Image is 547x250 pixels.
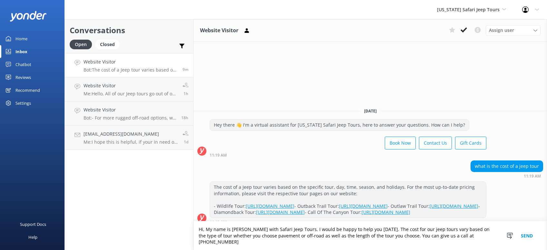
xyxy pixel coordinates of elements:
button: Gift Cards [455,137,486,149]
a: Website VisitorBot:- For more rugged off-road options, we typically seat up to 8 people per Jeep.... [65,101,193,126]
img: yonder-white-logo.png [10,11,47,22]
h4: Website Visitor [84,106,176,113]
span: Sep 19 2025 09:28am (UTC -07:00) America/Phoenix [184,91,188,96]
strong: 11:19 AM [524,174,541,178]
div: Home [15,32,27,45]
a: Website VisitorMe:Hello, All of our Jeep tours go out of our office location of [STREET_ADDRESS] ... [65,77,193,101]
h4: Website Visitor [84,58,178,65]
span: Sep 18 2025 04:57pm (UTC -07:00) America/Phoenix [181,115,188,120]
a: Closed [95,41,123,48]
div: Support Docs [20,218,46,231]
strong: 11:19 AM [210,220,227,224]
span: Assign user [489,27,514,34]
div: Chatbot [15,58,31,71]
a: Website VisitorBot:The cost of a Jeep tour varies based on the specific tour, day, time, season, ... [65,53,193,77]
p: Bot: The cost of a Jeep tour varies based on the specific tour, day, time, season, and holidays. ... [84,67,178,73]
p: Me: I hope this is helpful, if your in need of any further assistance or have any additional ques... [84,139,178,145]
a: [URL][DOMAIN_NAME] [339,203,388,209]
p: Me: Hello, All of our Jeep tours go out of our office location of [STREET_ADDRESS] [GEOGRAPHIC_DA... [84,91,178,97]
div: Open [70,40,92,49]
div: The cost of a Jeep tour varies based on the specific tour, day, time, season, and holidays. For t... [210,182,486,218]
div: Help [28,231,37,244]
div: Sep 19 2025 11:19am (UTC -07:00) America/Phoenix [210,153,486,157]
button: Book Now [385,137,416,149]
div: what is the cost of a jeep tour [471,161,543,172]
a: [URL][DOMAIN_NAME] [362,209,410,215]
h4: Website Visitor [84,82,178,89]
strong: 11:19 AM [210,153,227,157]
span: Sep 18 2025 08:12am (UTC -07:00) America/Phoenix [184,139,188,145]
div: Inbox [15,45,27,58]
div: Assign User [486,25,541,35]
a: [EMAIL_ADDRESS][DOMAIN_NAME]Me:I hope this is helpful, if your in need of any further assistance ... [65,126,193,150]
div: Recommend [15,84,40,97]
a: [URL][DOMAIN_NAME] [246,203,294,209]
div: Settings [15,97,31,110]
div: Sep 19 2025 11:19am (UTC -07:00) America/Phoenix [210,220,486,224]
p: Bot: - For more rugged off-road options, we typically seat up to 8 people per Jeep. - For paved o... [84,115,176,121]
a: [URL][DOMAIN_NAME] [430,203,478,209]
div: Closed [95,40,120,49]
textarea: Hi, My name is [PERSON_NAME] with Safari Jeep Tours. I would be happy to help you [DATE]. The cos... [194,221,547,250]
span: [US_STATE] Safari Jeep Tours [437,6,500,13]
div: Sep 19 2025 11:19am (UTC -07:00) America/Phoenix [471,174,543,178]
button: Send [515,221,539,250]
span: [DATE] [360,108,381,114]
a: [URL][DOMAIN_NAME] [256,209,305,215]
span: Sep 19 2025 11:19am (UTC -07:00) America/Phoenix [183,67,188,72]
div: Hey there 👋 I'm a virtual assistant for [US_STATE] Safari Jeep Tours, here to answer your questio... [210,120,469,130]
h3: Website Visitor [200,26,238,35]
h2: Conversations [70,24,188,36]
button: Contact Us [419,137,452,149]
a: Open [70,41,95,48]
h4: [EMAIL_ADDRESS][DOMAIN_NAME] [84,130,178,138]
div: Reviews [15,71,31,84]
